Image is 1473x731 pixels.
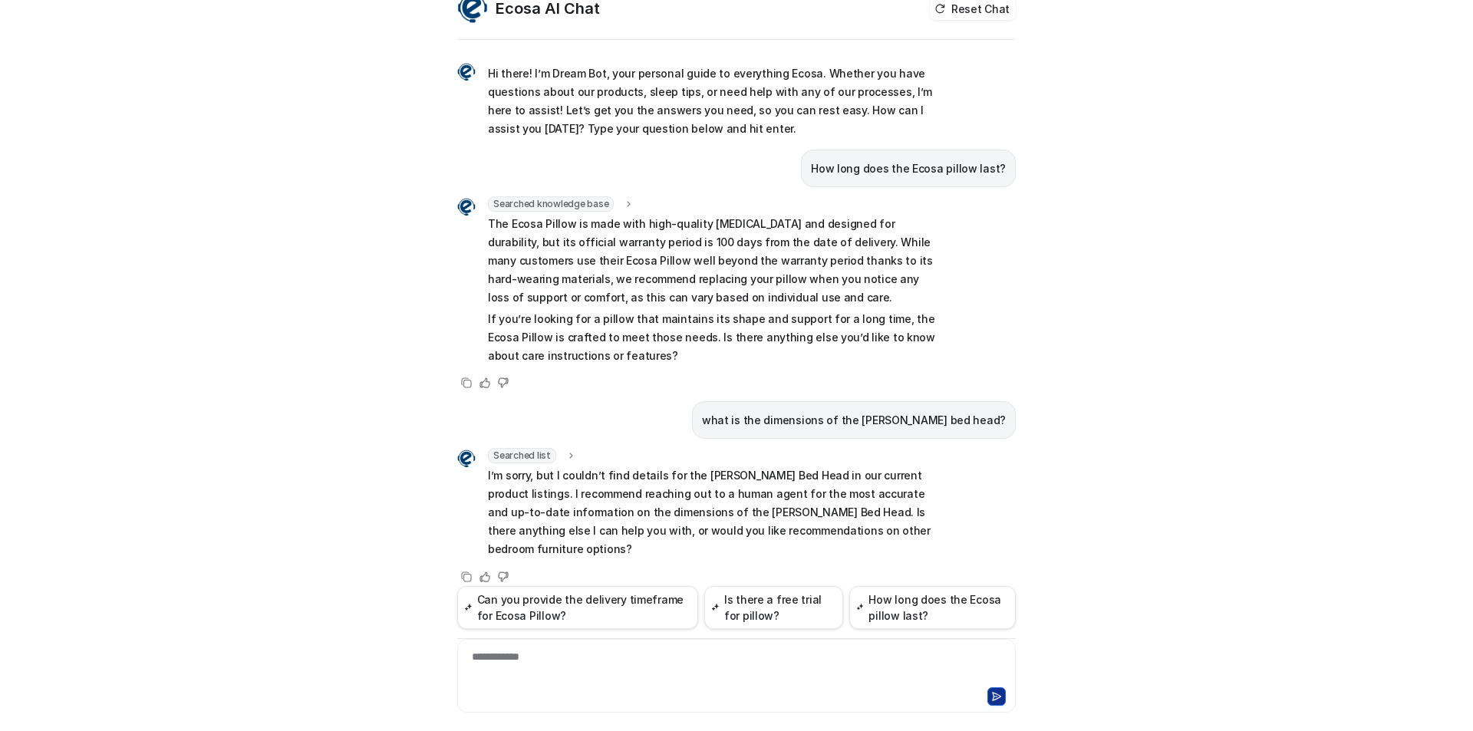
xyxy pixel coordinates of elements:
[702,411,1006,430] p: what is the dimensions of the [PERSON_NAME] bed head?
[457,586,698,629] button: Can you provide the delivery timeframe for Ecosa Pillow?
[457,63,476,81] img: Widget
[488,466,937,558] p: I’m sorry, but I couldn’t find details for the [PERSON_NAME] Bed Head in our current product list...
[488,215,937,307] p: The Ecosa Pillow is made with high-quality [MEDICAL_DATA] and designed for durability, but its of...
[457,449,476,468] img: Widget
[457,198,476,216] img: Widget
[849,586,1016,629] button: How long does the Ecosa pillow last?
[704,586,843,629] button: Is there a free trial for pillow?
[811,160,1006,178] p: How long does the Ecosa pillow last?
[488,64,937,138] p: Hi there! I’m Dream Bot, your personal guide to everything Ecosa. Whether you have questions abou...
[488,448,556,463] span: Searched list
[488,196,614,212] span: Searched knowledge base
[488,310,937,365] p: If you’re looking for a pillow that maintains its shape and support for a long time, the Ecosa Pi...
